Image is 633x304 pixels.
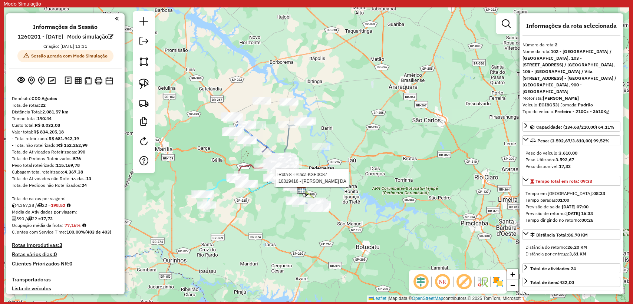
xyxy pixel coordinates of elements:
[12,155,119,162] div: Total de Pedidos Roteirizados:
[51,202,65,208] strong: 198,52
[522,48,620,95] div: Nome da rota:
[12,277,119,283] h4: Transportadoras
[12,135,119,142] div: - Total roteirizado:
[297,185,306,195] img: CDD Agudos
[194,191,212,198] div: Atividade não roteirizada - SUPERMERCADO KUZZI E
[17,33,63,40] h6: 1260201 - [DATE]
[40,102,46,108] strong: 22
[12,202,119,209] div: 4.367,38 / 22 =
[560,280,574,285] strong: 432,00
[499,16,514,31] a: Exibir filtros
[40,43,90,50] div: Criação: [DATE] 13:31
[69,260,72,267] strong: 0
[522,22,620,29] h4: Informações da rota selecionada
[12,162,119,169] div: Peso total roteirizado:
[12,215,119,222] div: 390 / 22 =
[581,217,593,223] strong: 00:26
[85,229,111,235] strong: (403 de 403)
[535,178,592,184] span: Tempo total em rota: 09:33
[63,75,73,86] button: Logs desbloquear sessão
[12,102,119,109] div: Total de rotas:
[12,129,119,135] div: Valor total:
[279,99,298,106] div: Atividade não roteirizada - EURICO GOMES NETO
[537,138,610,143] span: Peso: (3.592,67/3.610,00) 99,52%
[559,163,571,169] strong: 17,33
[115,14,119,23] a: Clique aqui para minimizar o painel
[522,241,620,260] div: Distância Total:86,70 KM
[12,293,26,299] a: Rotas
[12,285,119,292] h4: Lista de veículos
[522,263,620,273] a: Total de atividades:24
[522,229,620,239] a: Distância Total:86,70 KM
[522,95,620,102] div: Motorista:
[558,102,593,108] span: | Jornada:
[12,169,119,175] div: Cubagem total roteirizado:
[412,273,430,291] span: Ocultar deslocamento
[522,147,620,173] div: Peso: (3.592,67/3.610,00) 99,52%
[522,135,620,145] a: Peso: (3.592,67/3.610,00) 99,52%
[54,251,57,258] strong: 0
[522,187,620,227] div: Tempo total em rota: 09:33
[49,136,79,141] strong: R$ 681.942,19
[65,169,83,175] strong: 4.367,38
[12,222,63,228] span: Ocupação média da frota:
[46,75,57,85] button: Otimizar todas as rotas
[82,182,87,188] strong: 24
[388,296,389,301] span: |
[578,102,593,108] strong: Padrão
[554,293,580,299] strong: R$ 1.627,00
[433,273,451,291] span: Ocultar NR
[12,251,119,258] h4: Rotas vários dias:
[507,280,518,291] a: Zoom out
[525,190,617,197] div: Tempo em [GEOGRAPHIC_DATA]:
[57,142,88,148] strong: R$ 152.262,99
[82,223,86,228] em: Média calculada utilizando a maior ocupação (%Peso ou %Cubagem) de cada rota da sessão. Rotas cro...
[67,203,70,208] i: Meta Caixas/viagem: 260,20 Diferença: -61,68
[253,97,271,105] div: Atividade não roteirizada - SUPERMERCADO SERVE T
[522,49,616,94] strong: 102 - [GEOGRAPHIC_DATA] / [GEOGRAPHIC_DATA], 103 - [STREET_ADDRESS] / [GEOGRAPHIC_DATA], 105 - [G...
[66,229,85,235] strong: 100,00%
[91,293,119,299] h4: Recargas: 0
[555,157,574,162] strong: 3.592,67
[35,122,60,128] strong: R$ 8.032,08
[522,122,620,132] a: Capacidade: (134,63/210,00) 64,11%
[136,95,152,111] a: Criar rota
[136,14,151,31] a: Nova sessão e pesquisa
[86,176,91,181] strong: 13
[294,118,313,125] div: Atividade não roteirizada - SUPERMERCADO NOSSA A
[525,204,617,210] div: Previsão de saída:
[555,42,557,47] strong: 2
[522,277,620,287] a: Total de itens:432,00
[93,75,104,86] button: Imprimir Rotas
[412,296,444,301] a: OpenStreetMap
[12,149,119,155] div: Total de Atividades Roteirizadas:
[568,232,588,238] span: 86,70 KM
[525,156,617,163] div: Peso Utilizado:
[16,75,26,86] button: Exibir sessão original
[238,136,257,144] div: Atividade não roteirizada - GARCIA eamp
[37,203,42,208] i: Total de rotas
[530,293,580,300] div: Custo total:
[83,75,93,86] button: Visualizar Romaneio
[522,42,620,48] div: Número da rota:
[12,142,119,149] div: - Total não roteirizado:
[543,95,579,101] strong: [PERSON_NAME]
[12,122,119,129] div: Custo total:
[525,150,577,156] span: Peso do veículo:
[525,197,617,204] div: Tempo paradas:
[56,162,80,168] strong: 115.169,78
[539,102,558,108] strong: EGI8G53
[525,210,617,217] div: Previsão de retorno:
[271,163,289,170] div: Atividade não roteirizada - BAR DO CLAUDIAO DE A
[136,114,151,131] a: Criar modelo
[12,209,119,215] div: Média de Atividades por viagem:
[280,98,299,105] div: Atividade não roteirizada - SUPERMERCADO SERVE T
[12,109,119,115] div: Distância Total:
[477,276,488,288] img: Fluxo de ruas
[36,75,46,86] button: Adicionar Atividades
[567,244,587,250] strong: 26,20 KM
[136,134,151,151] a: Reroteirizar Sessão
[571,266,576,271] strong: 24
[312,143,330,150] div: Atividade não roteirizada - DEVITO ALIMENTOS LTD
